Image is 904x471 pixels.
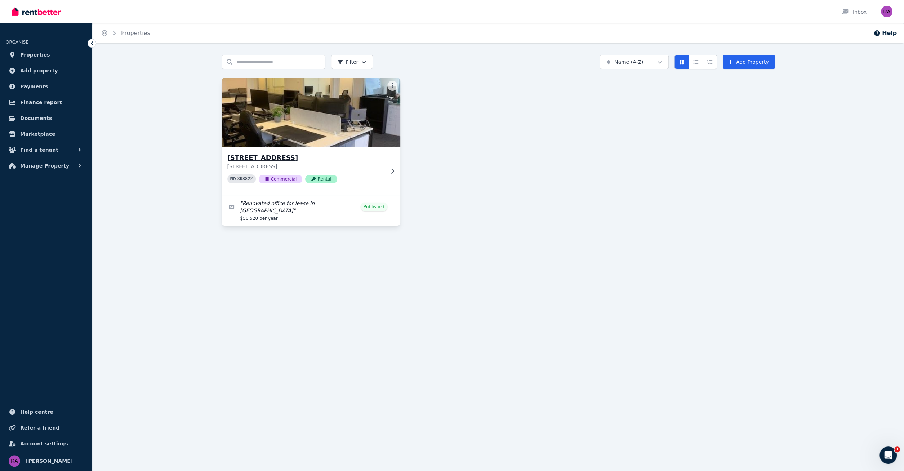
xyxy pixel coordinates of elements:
div: View options [674,55,717,69]
span: Account settings [20,439,68,448]
img: Rosa Acland [881,6,892,17]
img: Unit 6/112 Cullen Ave W, Eagle Farm [217,76,405,149]
span: Filter [337,58,359,66]
span: Commercial [259,175,303,183]
span: Marketplace [20,130,55,138]
span: Manage Property [20,161,69,170]
a: Refer a friend [6,421,86,435]
button: Help [873,29,897,37]
div: Inbox [841,8,867,15]
span: [PERSON_NAME] [26,457,73,465]
a: Add property [6,63,86,78]
span: 1 [894,446,900,452]
button: Manage Property [6,159,86,173]
a: Account settings [6,436,86,451]
span: ORGANISE [6,40,28,45]
a: Help centre [6,405,86,419]
span: Refer a friend [20,423,59,432]
h3: [STREET_ADDRESS] [227,153,384,163]
nav: Breadcrumb [92,23,159,43]
button: Card view [674,55,689,69]
span: Payments [20,82,48,91]
code: 398822 [237,177,253,182]
button: Expanded list view [703,55,717,69]
button: Compact list view [689,55,703,69]
img: RentBetter [12,6,61,17]
span: Find a tenant [20,146,58,154]
span: Rental [305,175,337,183]
small: PID [230,177,236,181]
span: Add property [20,66,58,75]
span: Help centre [20,408,53,416]
a: Edit listing: Renovated office for lease in Eagle Farm [222,195,400,226]
button: Find a tenant [6,143,86,157]
span: Name (A-Z) [614,58,644,66]
a: Properties [6,48,86,62]
p: [STREET_ADDRESS] [227,163,384,170]
a: Payments [6,79,86,94]
iframe: Intercom live chat [879,446,897,464]
img: Rosa Acland [9,455,20,467]
a: Documents [6,111,86,125]
a: Properties [121,30,150,36]
span: Properties [20,50,50,59]
button: Name (A-Z) [600,55,669,69]
a: Unit 6/112 Cullen Ave W, Eagle Farm[STREET_ADDRESS][STREET_ADDRESS]PID 398822CommercialRental [222,78,400,195]
a: Marketplace [6,127,86,141]
span: Finance report [20,98,62,107]
a: Add Property [723,55,775,69]
button: Filter [331,55,373,69]
span: Documents [20,114,52,123]
button: More options [387,81,397,91]
a: Finance report [6,95,86,110]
